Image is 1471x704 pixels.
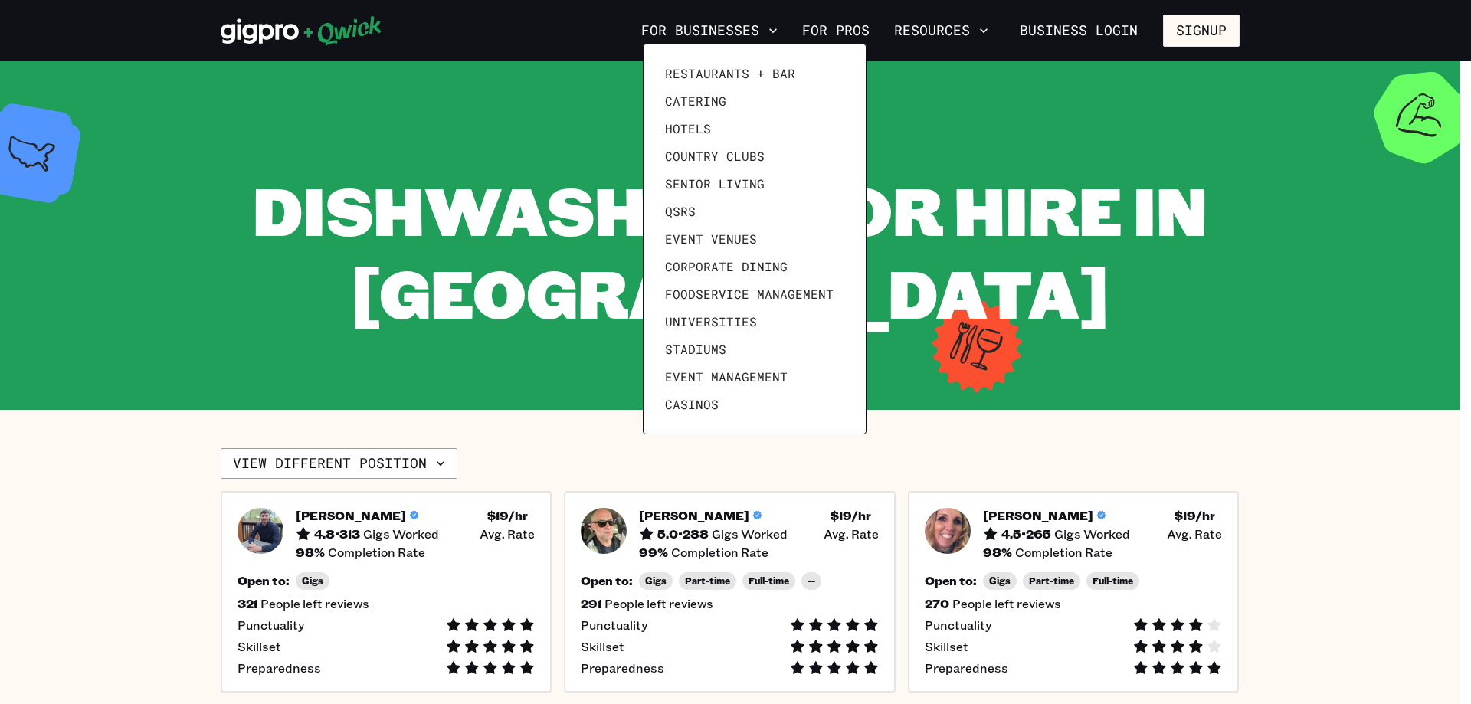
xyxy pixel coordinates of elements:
span: Senior Living [665,176,765,192]
span: Foodservice Management [665,287,834,302]
span: Restaurants + Bar [665,66,795,81]
span: Casinos [665,397,719,412]
span: Country Clubs [665,149,765,164]
span: Event Management [665,369,788,385]
span: QSRs [665,204,696,219]
span: Catering [665,93,726,109]
span: Stadiums [665,342,726,357]
span: Universities [665,314,757,329]
span: Corporate Dining [665,259,788,274]
span: Hotels [665,121,711,136]
span: Event Venues [665,231,757,247]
